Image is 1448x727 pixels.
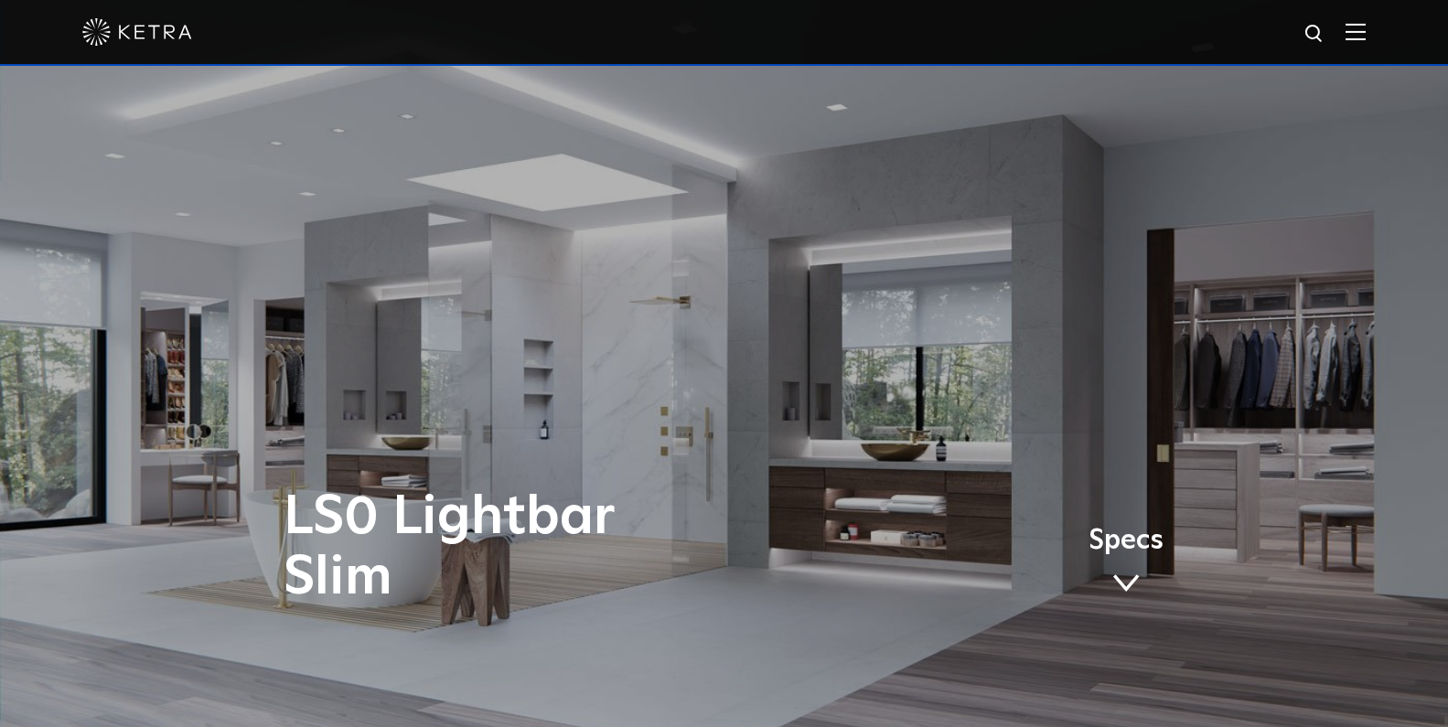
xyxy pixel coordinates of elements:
h1: LS0 Lightbar Slim [284,487,800,608]
img: ketra-logo-2019-white [82,18,192,46]
img: Hamburger%20Nav.svg [1346,23,1366,40]
img: search icon [1303,23,1326,46]
a: Specs [1089,528,1164,599]
span: Specs [1089,528,1164,554]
